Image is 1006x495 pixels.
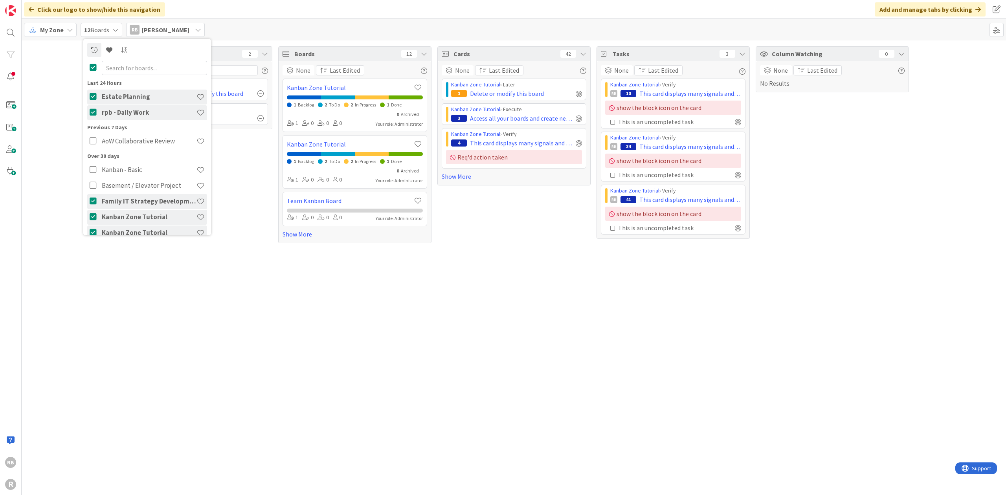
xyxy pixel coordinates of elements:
a: Kanban Zone Tutorial [610,81,659,88]
div: 0 [879,50,894,58]
span: Last Edited [489,66,519,75]
div: 10 [620,90,636,97]
div: 0 [333,213,342,222]
div: RB [130,25,140,35]
h4: Kanban Zone Tutorial [102,229,196,236]
span: [PERSON_NAME] [142,25,189,35]
span: None [296,66,310,75]
span: Backlog [298,102,314,108]
div: 1 [451,90,467,97]
a: Kanban Zone Tutorial [451,106,500,113]
div: 1 [287,213,298,222]
div: 12 [401,50,417,58]
div: 3 [451,115,467,122]
span: Last Edited [807,66,837,75]
span: Archived [401,168,419,174]
div: 3 [720,50,735,58]
div: 0 [318,176,329,184]
span: My Zone [40,25,64,35]
div: This is an uncompleted task [618,223,711,233]
a: Kanban Zone Tutorial [451,81,500,88]
span: 1 [294,102,296,108]
span: This card displays many signals and a cover image to show you what a card with many actions looks... [639,142,741,151]
div: 34 [620,143,636,150]
div: › Verify [451,130,582,138]
span: Last Edited [330,66,360,75]
h4: Family IT Strategy Development and Deployment [102,197,196,205]
h4: Estate Planning [102,93,196,101]
div: RB [610,90,617,97]
a: Team Kanban Board [287,196,413,205]
a: Show More [442,172,586,181]
button: Last Edited [316,65,364,75]
div: › Verify [610,187,741,195]
div: 0 [302,213,314,222]
span: None [614,66,629,75]
span: Done [391,158,402,164]
b: 12 [84,26,90,34]
h4: AoW Collaborative Review [102,137,196,145]
div: Your role: Administrator [376,177,423,184]
a: Kanban Zone Tutorial [610,187,659,194]
span: This card displays many signals and a cover image to show you what a card with many actions looks... [470,138,573,148]
span: Archived [401,111,419,117]
span: 1 [294,158,296,164]
span: This card displays many signals and a cover image to show you what a card with many actions looks... [639,89,741,98]
div: › Verify [610,81,741,89]
span: In Progress [355,102,376,108]
div: Click our logo to show/hide this navigation [24,2,165,16]
div: 0 [318,119,329,128]
span: Access all your boards and create new boards by clicking the Board icon in the top/left navigation [470,114,573,123]
h4: Kanban Zone Tutorial [102,213,196,221]
button: Last Edited [793,65,842,75]
div: RB [610,196,617,203]
span: In Progress [355,158,376,164]
input: Search for boards... [102,61,207,75]
div: › Execute [451,105,582,114]
div: 42 [560,50,576,58]
div: Last 24 Hours [87,79,207,87]
span: To Do [329,102,340,108]
div: 41 [620,196,636,203]
div: 0 [302,176,314,184]
div: Your role: Administrator [376,121,423,128]
button: Last Edited [634,65,683,75]
div: This is an uncompleted task [618,117,711,126]
span: Boards [294,49,397,59]
span: 2 [351,102,353,108]
span: Boards [84,25,109,35]
div: RB [5,457,16,468]
a: Kanban Zone Tutorial [451,130,500,137]
div: Your role: Administrator [376,215,423,222]
a: Kanban Zone Tutorial [287,139,413,149]
span: 2 [325,158,327,164]
span: To Do [329,158,340,164]
span: 1 [387,158,389,164]
div: 2 [242,50,258,58]
span: Last Edited [648,66,678,75]
span: 2 [325,102,327,108]
div: 4 [451,139,467,147]
span: 0 [397,111,399,117]
span: 1 [387,102,389,108]
a: Kanban Zone Tutorial [610,134,659,141]
span: 2 [351,158,353,164]
div: Req'd action taken [446,150,582,164]
div: 0 [333,176,342,184]
h4: Kanban - Basic [102,166,196,174]
div: › Verify [610,134,741,142]
div: This is an uncompleted task [618,170,711,180]
div: 0 [318,213,329,222]
span: 0 [397,168,399,174]
div: 0 [333,119,342,128]
div: show the block icon on the card [605,207,741,221]
div: Add and manage tabs by clicking [875,2,986,16]
div: 0 [302,119,314,128]
div: show the block icon on the card [605,154,741,168]
span: Support [17,1,36,11]
div: 1 [287,176,298,184]
span: Backlog [298,158,314,164]
span: This card displays many signals and a cover image to show you what a card with many actions looks... [639,195,741,204]
span: Tasks [613,49,716,59]
span: None [773,66,788,75]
